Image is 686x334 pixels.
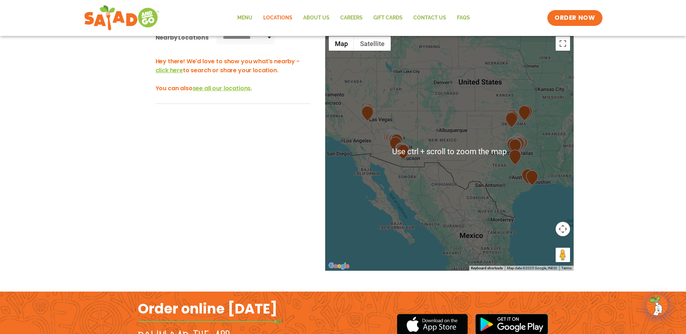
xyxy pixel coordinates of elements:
[258,10,298,26] a: Locations
[327,261,351,271] a: Open this area in Google Maps (opens a new window)
[547,10,602,26] a: ORDER NOW
[156,33,209,42] div: Nearby Locations
[452,10,475,26] a: FAQs
[298,10,335,26] a: About Us
[329,36,354,51] button: Show street map
[555,14,595,22] span: ORDER NOW
[232,10,475,26] nav: Menu
[138,320,282,324] img: fork
[327,261,351,271] img: Google
[471,266,503,271] button: Keyboard shortcuts
[156,66,183,74] span: click here
[561,266,571,270] a: Terms (opens in new tab)
[556,248,570,262] button: Drag Pegman onto the map to open Street View
[647,295,667,315] img: wpChatIcon
[556,222,570,236] button: Map camera controls
[84,4,160,32] img: new-SAG-logo-768×292
[193,84,251,92] span: see all our locations
[408,10,452,26] a: Contact Us
[138,300,277,317] h2: Order online [DATE]
[354,36,391,51] button: Show satellite imagery
[232,10,258,26] a: Menu
[507,266,557,270] span: Map data ©2025 Google, INEGI
[368,10,408,26] a: GIFT CARDS
[556,36,570,51] button: Toggle fullscreen view
[335,10,368,26] a: Careers
[156,57,310,93] h3: Hey there! We'd love to show you what's nearby - to search or share your location. You can also .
